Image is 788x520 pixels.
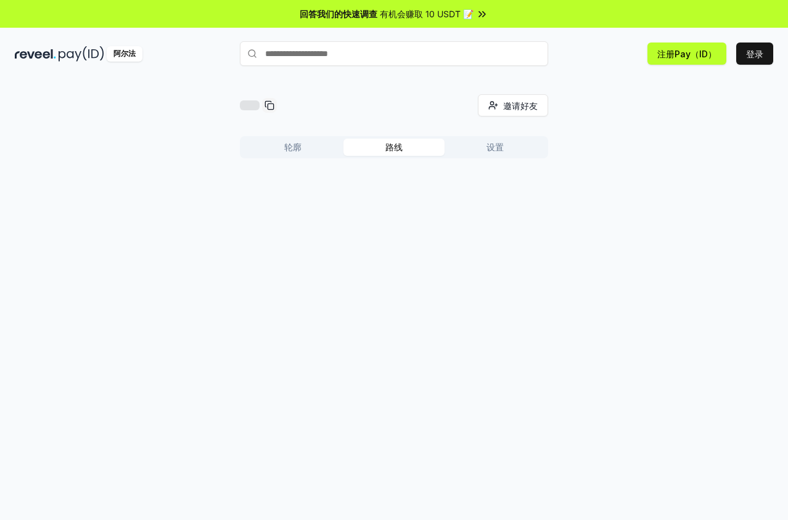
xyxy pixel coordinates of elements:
button: 设置 [445,139,546,156]
span: 有机会赚取 10 USDT 📝 [380,7,474,20]
span: 回答我们的快速调查 [300,7,377,20]
button: 注册Pay（ID） [647,43,726,65]
img: reveel_dark [15,46,56,62]
div: 阿尔法 [107,46,142,62]
button: 登录 [736,43,773,65]
span: 邀请好友 [503,99,538,112]
img: pay_id [59,46,104,62]
button: 轮廓 [242,139,343,156]
button: 路线 [343,139,445,156]
button: 邀请好友 [478,94,548,116]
